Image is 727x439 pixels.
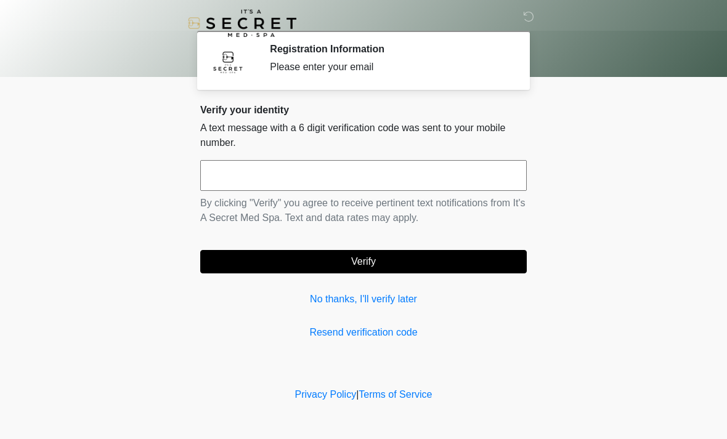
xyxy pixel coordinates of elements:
[200,325,527,340] a: Resend verification code
[270,60,508,75] div: Please enter your email
[356,389,359,400] a: |
[295,389,357,400] a: Privacy Policy
[200,121,527,150] p: A text message with a 6 digit verification code was sent to your mobile number.
[359,389,432,400] a: Terms of Service
[200,104,527,116] h2: Verify your identity
[209,43,246,80] img: Agent Avatar
[188,9,296,37] img: It's A Secret Med Spa Logo
[200,292,527,307] a: No thanks, I'll verify later
[200,250,527,273] button: Verify
[200,196,527,225] p: By clicking "Verify" you agree to receive pertinent text notifications from It's A Secret Med Spa...
[270,43,508,55] h2: Registration Information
